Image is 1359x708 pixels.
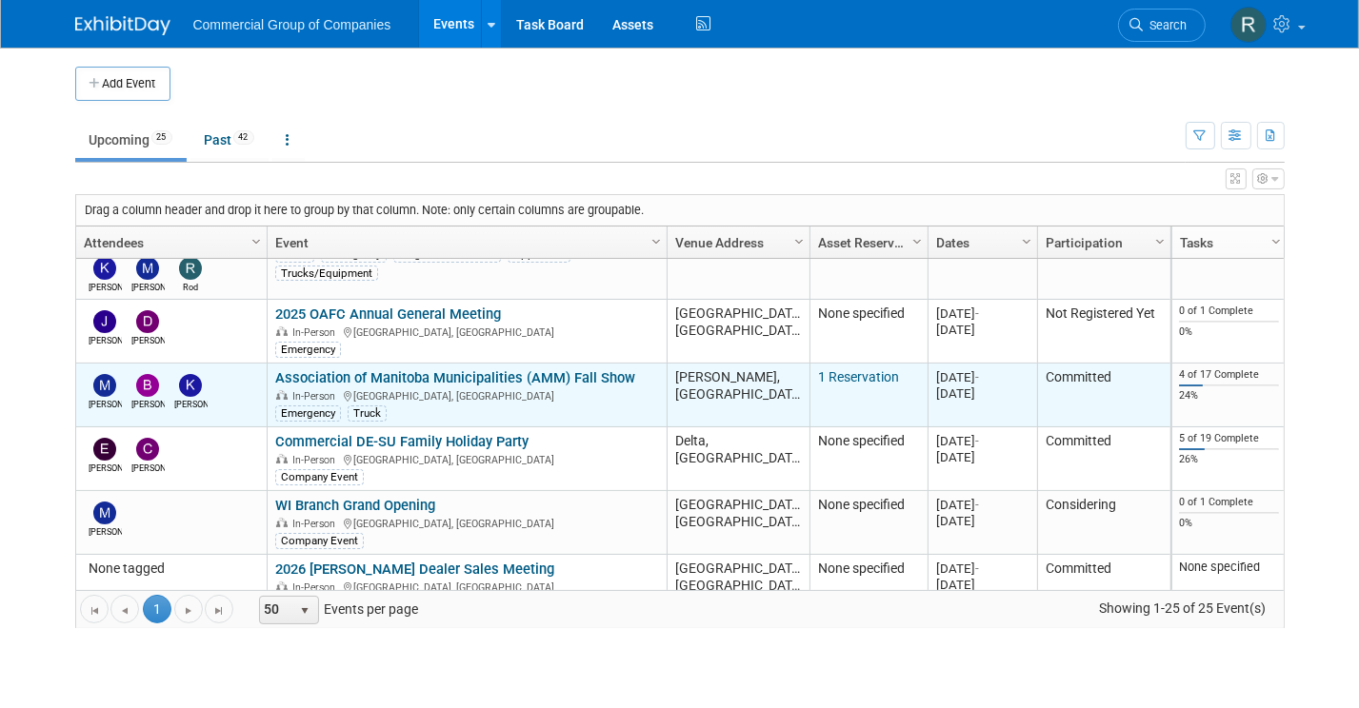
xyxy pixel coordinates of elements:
[75,16,170,35] img: ExhibitDay
[1046,226,1158,259] a: Participation
[292,390,341,403] span: In-Person
[818,433,905,448] span: None specified
[89,524,122,539] div: Mitch Mesenchuk
[110,595,139,623] a: Go to the previous page
[936,560,1029,577] div: [DATE]
[193,17,391,32] span: Commercial Group of Companies
[649,234,664,249] span: Column Settings
[275,342,341,357] div: Emergency
[275,469,364,484] div: Company Event
[1037,555,1170,601] td: Committed
[275,451,658,467] div: [GEOGRAPHIC_DATA], [GEOGRAPHIC_DATA]
[789,226,809,255] a: Column Settings
[276,518,288,527] img: In-Person Event
[93,374,116,397] img: Mitch Mesenchuk
[907,226,928,255] a: Column Settings
[179,257,202,280] img: Rod Leland
[275,560,554,578] a: 2026 [PERSON_NAME] Dealer Sales Meeting
[292,454,341,466] span: In-Person
[667,555,809,601] td: [GEOGRAPHIC_DATA], [GEOGRAPHIC_DATA]
[1149,226,1170,255] a: Column Settings
[76,195,1284,226] div: Drag a column header and drop it here to group by that column. Note: only certain columns are gro...
[174,397,208,411] div: Kris Kaminski
[131,280,165,294] div: Mike Feduniw
[143,595,171,623] span: 1
[131,333,165,347] div: Derek MacDonald
[84,560,258,578] div: None tagged
[1180,226,1274,259] a: Tasks
[1179,560,1279,575] div: None specified
[136,374,159,397] img: Braden Coran
[1037,427,1170,491] td: Committed
[275,433,529,450] a: Commercial DE-SU Family Holiday Party
[1019,234,1034,249] span: Column Settings
[275,324,658,340] div: [GEOGRAPHIC_DATA], [GEOGRAPHIC_DATA]
[1144,18,1188,32] span: Search
[936,305,1029,322] div: [DATE]
[936,497,1029,513] div: [DATE]
[936,369,1029,385] div: [DATE]
[292,581,341,594] span: In-Person
[87,603,102,619] span: Go to the first page
[89,280,122,294] div: Kelly Mayhew
[1266,226,1287,255] a: Column Settings
[936,385,1029,402] div: [DATE]
[93,310,116,333] img: Jamie Zimmerman
[131,397,165,411] div: Braden Coran
[1152,234,1168,249] span: Column Settings
[190,122,269,158] a: Past42
[818,369,899,384] a: 1 Reservation
[275,405,341,421] div: Emergency
[1016,226,1037,255] a: Column Settings
[249,234,264,249] span: Column Settings
[246,226,267,255] a: Column Settings
[275,305,501,323] a: 2025 OAFC Annual General Meeting
[1037,364,1170,427] td: Committed
[667,491,809,555] td: [GEOGRAPHIC_DATA], [GEOGRAPHIC_DATA]
[276,581,288,591] img: In-Person Event
[151,130,172,145] span: 25
[1230,7,1267,43] img: Rod Leland
[276,326,288,336] img: In-Person Event
[80,595,109,623] a: Go to the first page
[818,497,905,512] span: None specified
[292,518,341,530] span: In-Person
[136,438,159,461] img: Cole Mattern
[276,390,288,400] img: In-Person Event
[275,226,654,259] a: Event
[275,369,635,386] a: Association of Manitoba Municipalities (AMM) Fall Show
[260,597,292,623] span: 50
[136,310,159,333] img: Derek MacDonald
[1269,234,1284,249] span: Column Settings
[1037,300,1170,364] td: Not Registered Yet
[181,603,196,619] span: Go to the next page
[275,533,364,548] div: Company Event
[975,561,979,576] span: -
[117,603,132,619] span: Go to the previous page
[818,560,905,576] span: None specified
[1179,496,1279,509] div: 0 of 1 Complete
[275,497,435,514] a: WI Branch Grand Opening
[1179,389,1279,403] div: 24%
[1037,491,1170,555] td: Considering
[936,433,1029,449] div: [DATE]
[276,454,288,463] img: In-Person Event
[75,67,170,101] button: Add Event
[174,595,203,623] a: Go to the next page
[234,595,437,623] span: Events per page
[667,300,809,364] td: [GEOGRAPHIC_DATA], [GEOGRAPHIC_DATA]
[818,226,915,259] a: Asset Reservations
[179,374,202,397] img: Kris Kaminski
[205,595,233,623] a: Go to the last page
[909,234,925,249] span: Column Settings
[936,577,1029,593] div: [DATE]
[292,326,341,339] span: In-Person
[233,130,254,145] span: 42
[348,405,387,421] div: Truck
[1179,325,1279,339] div: 0%
[675,226,797,259] a: Venue Address
[936,449,1029,465] div: [DATE]
[936,513,1029,529] div: [DATE]
[646,226,667,255] a: Column Settings
[275,515,658,531] div: [GEOGRAPHIC_DATA], [GEOGRAPHIC_DATA]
